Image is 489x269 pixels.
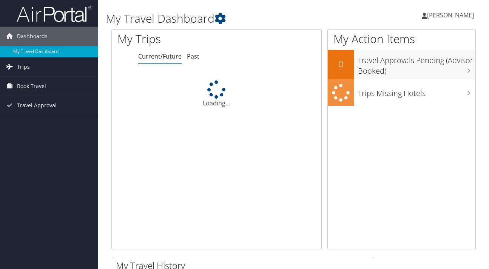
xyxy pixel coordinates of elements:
[358,84,475,99] h3: Trips Missing Hotels
[358,51,475,76] h3: Travel Approvals Pending (Advisor Booked)
[328,79,475,106] a: Trips Missing Hotels
[17,96,57,115] span: Travel Approval
[17,57,30,76] span: Trips
[328,50,475,79] a: 0Travel Approvals Pending (Advisor Booked)
[138,52,182,60] a: Current/Future
[117,31,228,47] h1: My Trips
[328,57,354,70] h2: 0
[17,27,48,46] span: Dashboards
[427,11,474,19] span: [PERSON_NAME]
[17,77,46,96] span: Book Travel
[17,5,92,23] img: airportal-logo.png
[106,11,356,26] h1: My Travel Dashboard
[187,52,199,60] a: Past
[422,4,481,26] a: [PERSON_NAME]
[112,80,321,108] div: Loading...
[328,31,475,47] h1: My Action Items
